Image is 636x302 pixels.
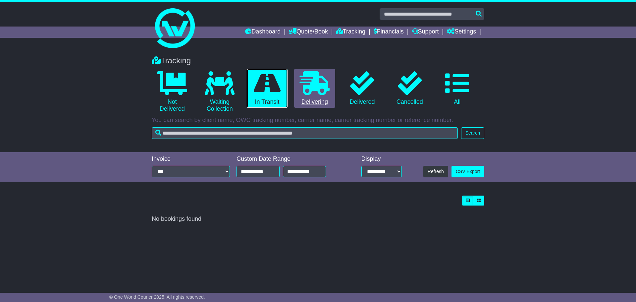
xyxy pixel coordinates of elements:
[374,27,404,38] a: Financials
[245,27,281,38] a: Dashboard
[109,294,205,300] span: © One World Courier 2025. All rights reserved.
[152,155,230,163] div: Invoice
[342,69,383,108] a: Delivered
[289,27,328,38] a: Quote/Book
[437,69,478,108] a: All
[389,69,430,108] a: Cancelled
[361,155,402,163] div: Display
[247,69,288,108] a: In Transit
[447,27,476,38] a: Settings
[152,117,484,124] p: You can search by client name, OWC tracking number, carrier name, carrier tracking number or refe...
[412,27,439,38] a: Support
[199,69,240,115] a: Waiting Collection
[423,166,448,177] button: Refresh
[152,215,484,223] div: No bookings found
[152,69,192,115] a: Not Delivered
[294,69,335,108] a: Delivering
[237,155,343,163] div: Custom Date Range
[148,56,488,66] div: Tracking
[461,127,484,139] button: Search
[451,166,484,177] a: CSV Export
[336,27,365,38] a: Tracking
